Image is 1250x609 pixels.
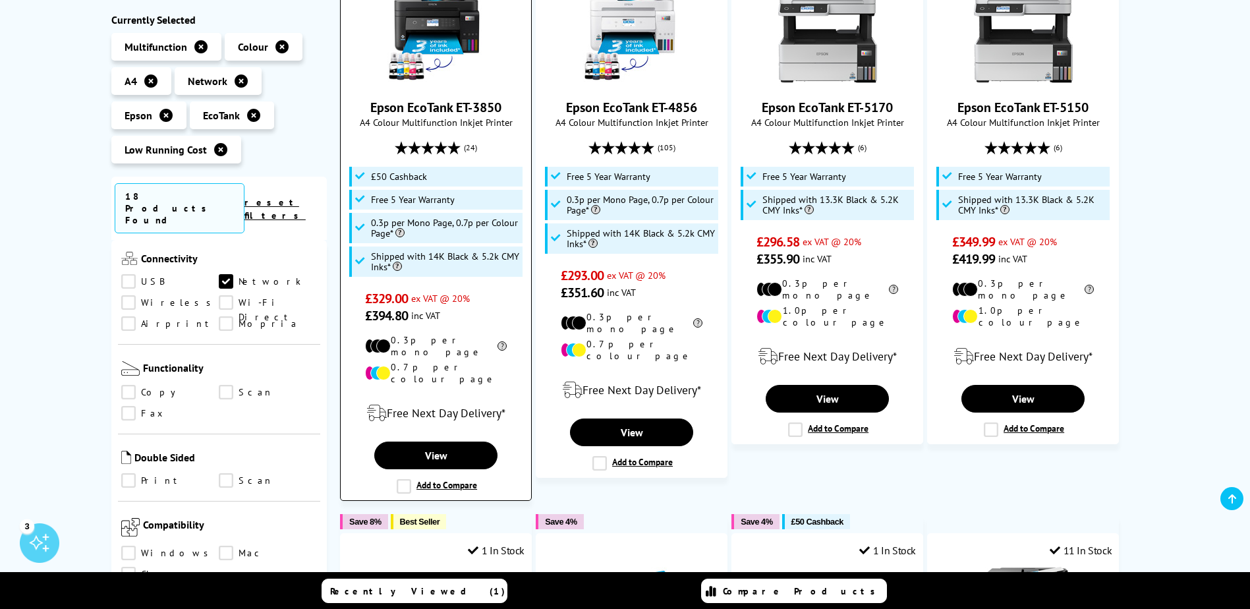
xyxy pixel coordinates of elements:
[739,116,916,129] span: A4 Colour Multifunction Inkjet Printer
[238,40,268,53] span: Colour
[20,519,34,533] div: 3
[570,419,693,446] a: View
[371,171,427,182] span: £50 Cashback
[998,252,1027,265] span: inc VAT
[731,514,779,529] button: Save 4%
[567,171,650,182] span: Free 5 Year Warranty
[203,109,240,122] span: EcoTank
[125,74,137,88] span: A4
[543,372,720,409] div: modal_delivery
[121,362,140,376] img: Functionality
[561,267,604,284] span: £293.00
[134,451,318,467] span: Double Sided
[739,338,916,375] div: modal_delivery
[121,296,219,310] a: Wireless
[766,385,888,413] a: View
[561,311,702,335] li: 0.3p per mono page
[365,307,408,324] span: £394.80
[1050,544,1112,557] div: 11 In Stock
[188,74,227,88] span: Network
[244,196,306,221] a: reset filters
[121,519,140,537] img: Compatibility
[934,338,1112,375] div: modal_delivery
[121,474,219,488] a: Print
[391,514,447,529] button: Best Seller
[141,252,318,268] span: Connectivity
[952,277,1094,301] li: 0.3p per mono page
[582,75,681,88] a: Epson EcoTank ET-4856
[125,109,152,122] span: Epson
[756,250,799,268] span: £355.90
[340,514,387,529] button: Save 8%
[958,194,1107,216] span: Shipped with 13.3K Black & 5.2K CMY Inks*
[371,194,455,205] span: Free 5 Year Warranty
[658,135,675,160] span: (105)
[958,171,1042,182] span: Free 5 Year Warranty
[952,233,995,250] span: £349.99
[411,309,440,322] span: inc VAT
[607,269,666,281] span: ex VAT @ 20%
[143,519,318,540] span: Compatibility
[400,517,440,527] span: Best Seller
[365,290,408,307] span: £329.00
[756,277,898,301] li: 0.3p per mono page
[111,13,327,26] div: Currently Selected
[464,135,477,160] span: (24)
[952,250,995,268] span: £419.99
[371,217,520,239] span: 0.3p per Mono Page, 0.7p per Colour Page*
[365,334,507,358] li: 0.3p per mono page
[536,514,583,529] button: Save 4%
[219,317,317,332] a: Mopria
[545,517,577,527] span: Save 4%
[468,544,525,557] div: 1 In Stock
[561,338,702,362] li: 0.7p per colour page
[121,275,219,289] a: USB
[1054,135,1062,160] span: (6)
[121,567,219,582] a: Chrome OS
[607,286,636,299] span: inc VAT
[121,317,219,332] a: Airprint
[115,183,244,233] span: 18 Products Found
[961,385,1084,413] a: View
[762,194,911,216] span: Shipped with 13.3K Black & 5.2K CMY Inks*
[762,99,893,116] a: Epson EcoTank ET-5170
[543,116,720,129] span: A4 Colour Multifunction Inkjet Printer
[411,292,470,304] span: ex VAT @ 20%
[561,284,604,301] span: £351.60
[121,386,219,400] a: Copy
[778,75,877,88] a: Epson EcoTank ET-5170
[934,116,1112,129] span: A4 Colour Multifunction Inkjet Printer
[803,252,832,265] span: inc VAT
[762,171,846,182] span: Free 5 Year Warranty
[397,479,477,494] label: Add to Compare
[592,456,673,471] label: Add to Compare
[952,304,1094,328] li: 1.0p per colour page
[219,474,317,488] a: Scan
[741,517,772,527] span: Save 4%
[756,233,799,250] span: £296.58
[143,362,318,379] span: Functionality
[121,451,131,465] img: Double Sided
[125,40,187,53] span: Multifunction
[347,116,525,129] span: A4 Colour Multifunction Inkjet Printer
[219,546,317,561] a: Mac
[121,546,219,561] a: Windows
[803,235,861,248] span: ex VAT @ 20%
[330,585,505,597] span: Recently Viewed (1)
[701,579,887,603] a: Compare Products
[347,395,525,432] div: modal_delivery
[756,304,898,328] li: 1.0p per colour page
[984,422,1064,437] label: Add to Compare
[782,514,850,529] button: £50 Cashback
[566,99,697,116] a: Epson EcoTank ET-4856
[998,235,1057,248] span: ex VAT @ 20%
[121,407,219,421] a: Fax
[957,99,1089,116] a: Epson EcoTank ET-5150
[371,251,520,272] span: Shipped with 14K Black & 5.2k CMY Inks*
[858,135,866,160] span: (6)
[219,275,317,289] a: Network
[121,252,138,266] img: Connectivity
[374,442,497,469] a: View
[567,228,716,249] span: Shipped with 14K Black & 5.2k CMY Inks*
[365,361,507,385] li: 0.7p per colour page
